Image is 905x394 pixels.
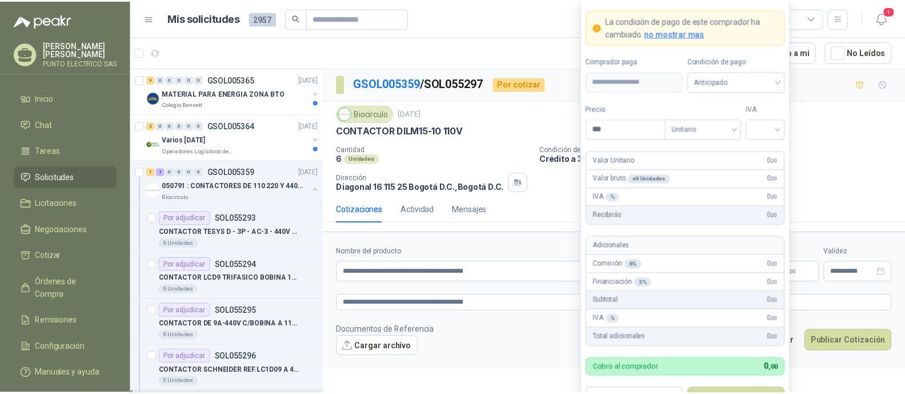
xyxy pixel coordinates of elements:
[301,74,321,85] p: [DATE]
[177,122,185,130] div: 0
[43,59,118,66] p: PUNTO ELECTRICO SAS
[160,332,199,341] div: 6 Unidades
[209,75,257,83] p: GSOL005365
[775,258,785,269] span: 0
[775,313,785,324] span: 0
[196,122,205,130] div: 0
[775,210,785,221] span: 0
[402,109,425,120] p: [DATE]
[833,41,900,63] button: No Leídos
[35,224,88,236] span: Negociaciones
[339,125,467,137] p: CONTACTOR DILM15-10 110V
[217,353,258,361] p: SOL055296
[405,204,438,216] div: Actividad
[186,168,195,176] div: 0
[131,346,325,392] a: Por adjudicarSOL055296CONTACTOR SCHNEIDER REF.LC1D09 A 440V AC5 Unidades
[599,277,658,288] p: Financiación
[301,167,321,178] p: [DATE]
[35,92,54,105] span: Inicio
[177,168,185,176] div: 0
[160,273,302,284] p: CONTACTOR LCD9 TRIFASICO BOBINA 110V VAC
[160,351,212,364] div: Por adjudicar
[357,77,424,90] a: GSOL005359
[131,253,325,300] a: Por adjudicarSOL055294CONTACTOR LCD9 TRIFASICO BOBINA 110V VAC6 Unidades
[612,315,626,324] div: %
[599,364,664,372] p: Cobro al comprador
[14,193,118,214] a: Licitaciones
[131,300,325,346] a: Por adjudicarSOL055295CONTACTOR DE 9A-440V C/BOBINA A 110V - LC1D106 Unidades
[599,23,607,31] span: exclamation-circle
[35,250,62,262] span: Cotizar
[167,122,175,130] div: 0
[779,279,786,285] span: ,00
[339,105,397,122] div: Biocirculo
[753,104,792,114] label: IVA
[651,29,711,38] span: no mostrar mas
[775,154,785,165] span: 0
[35,368,101,380] span: Manuales y ayuda
[147,184,161,197] img: Company Logo
[160,212,212,225] div: Por adjudicar
[599,210,628,221] p: Recibirás
[217,214,258,222] p: SOL055293
[147,168,156,176] div: 1
[339,324,438,337] p: Documentos de Referencia
[880,8,900,29] button: 1
[157,75,166,83] div: 0
[14,337,118,359] a: Configuración
[147,75,156,83] div: 9
[147,165,323,202] a: 1 4 0 0 0 0 GSOL005359[DATE] Company Logo050791 : CONTACTORES DE 110 220 Y 440 VBiocirculo
[196,168,205,176] div: 0
[793,269,804,276] span: 0
[160,258,212,272] div: Por adjudicar
[832,246,900,257] label: Validez
[35,197,78,210] span: Licitaciones
[772,363,785,372] span: 0
[635,174,677,183] div: x 6 Unidades
[694,56,792,67] label: Condición de pago
[163,181,306,192] p: 050791 : CONTACTORES DE 110 220 Y 440 V
[599,295,624,306] p: Subtotal
[131,207,325,253] a: Por adjudicarSOL055293CONTACTOR TESYS D - 3P - AC-3 - 440V 9A - BOBINA 220VAC - LC6 Unidades
[339,154,345,164] p: 6
[167,75,175,83] div: 0
[14,272,118,306] a: Órdenes de Compra
[35,315,78,328] span: Remisiones
[599,173,676,184] p: Valor bruto
[779,157,786,163] span: ,00
[14,140,118,162] a: Tareas
[14,245,118,267] a: Cotizar
[779,175,786,181] span: ,00
[797,269,804,276] span: ,00
[169,10,242,26] h1: Mis solicitudes
[775,295,785,306] span: 0
[157,168,166,176] div: 4
[160,227,302,238] p: CONTACTOR TESYS D - 3P - AC-3 - 440V 9A - BOBINA 220VAC - LC
[160,304,212,318] div: Por adjudicar
[160,378,199,387] div: 5 Unidades
[35,276,107,301] span: Órdenes de Compra
[599,191,625,202] p: IVA
[163,146,235,156] p: Operadores Logísticos del Caribe
[612,192,626,201] div: %
[339,246,668,257] label: Nombre del producto
[779,193,786,200] span: ,00
[157,122,166,130] div: 0
[812,331,900,352] button: Publicar Cotización
[14,166,118,188] a: Solicitudes
[599,313,625,324] p: IVA
[599,258,648,269] p: Comisión
[251,11,279,25] span: 2957
[160,239,199,248] div: 6 Unidades
[14,363,118,385] a: Manuales y ayuda
[217,261,258,269] p: SOL055294
[775,173,785,184] span: 0
[186,75,195,83] div: 0
[779,316,786,322] span: ,00
[35,118,53,131] span: Chat
[347,154,383,164] div: Unidades
[43,41,118,57] p: [PERSON_NAME] [PERSON_NAME]
[357,75,488,93] p: / SOL055297
[782,262,827,282] p: $ 0,00
[339,174,508,182] p: Dirección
